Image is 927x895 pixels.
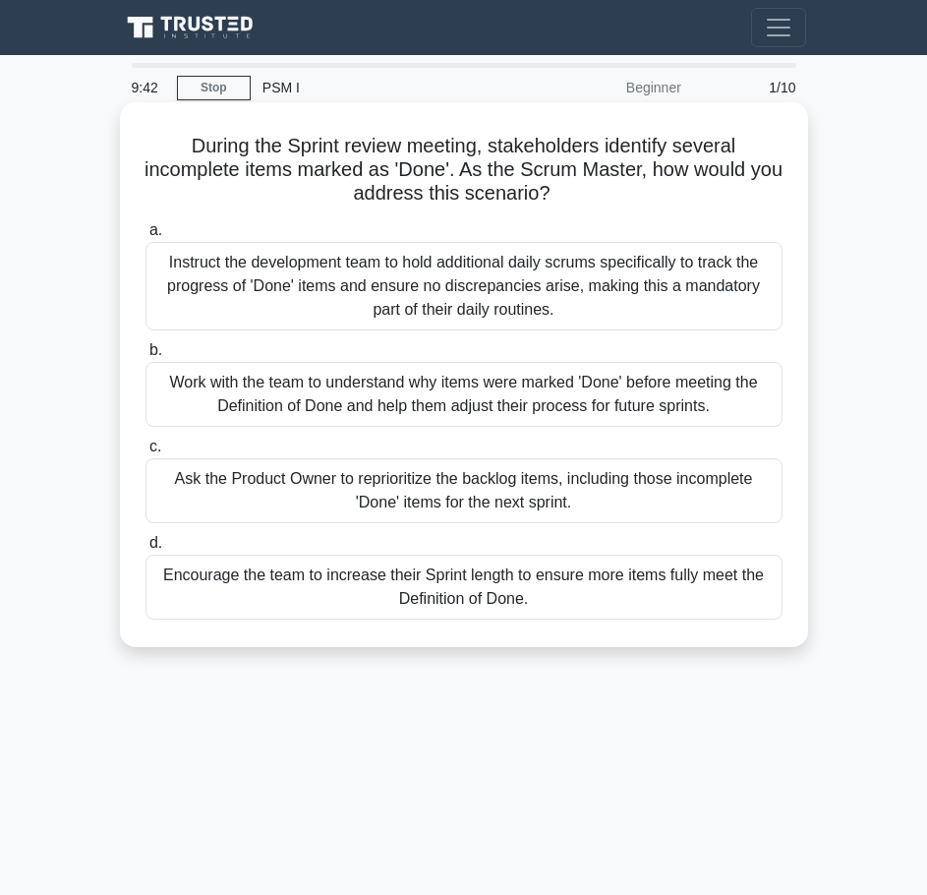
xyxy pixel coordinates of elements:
span: a. [149,221,162,238]
div: Work with the team to understand why items were marked 'Done' before meeting the Definition of Do... [145,362,782,427]
div: Instruct the development team to hold additional daily scrums specifically to track the progress ... [145,242,782,330]
span: d. [149,534,162,551]
a: Stop [177,76,251,100]
h5: During the Sprint review meeting, stakeholders identify several incomplete items marked as 'Done'... [144,134,784,207]
span: b. [149,341,162,358]
button: Toggle navigation [751,8,806,47]
div: 1/10 [693,68,808,107]
div: Beginner [521,68,693,107]
div: 9:42 [120,68,177,107]
div: PSM I [251,68,521,107]
div: Ask the Product Owner to reprioritize the backlog items, including those incomplete 'Done' items ... [145,458,782,523]
div: Encourage the team to increase their Sprint length to ensure more items fully meet the Definition... [145,555,782,620]
span: c. [149,438,161,454]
